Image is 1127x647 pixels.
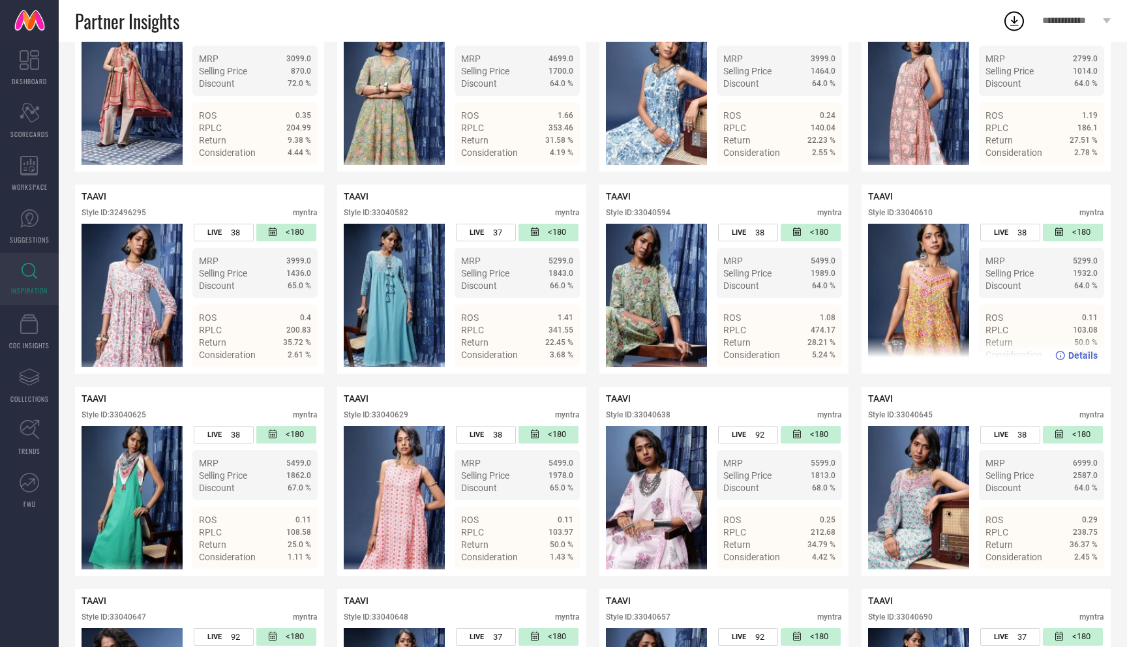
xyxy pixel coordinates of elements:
span: TAAVI [344,191,368,202]
span: <180 [548,429,566,440]
img: Style preview image [82,22,183,165]
span: 1.41 [558,313,573,322]
span: 353.46 [548,123,573,132]
span: 0.4 [300,313,311,322]
div: myntra [555,410,580,419]
span: ROS [723,515,741,525]
span: RPLC [723,123,746,133]
span: TAAVI [344,595,368,606]
span: MRP [199,458,218,468]
span: 36.37 % [1070,540,1098,549]
span: Discount [199,483,235,493]
span: Consideration [461,147,518,158]
span: 31.58 % [545,136,573,145]
span: Consideration [461,552,518,562]
img: Style preview image [868,224,969,367]
span: 5299.0 [1073,256,1098,265]
span: Details [1068,350,1098,361]
span: LIVE [994,430,1008,439]
span: 5499.0 [548,459,573,468]
span: 50.0 % [550,540,573,549]
span: 64.0 % [812,79,835,88]
span: RPLC [985,527,1008,537]
span: LIVE [732,430,746,439]
span: MRP [461,256,481,266]
span: MRP [461,53,481,64]
span: Selling Price [199,66,247,76]
span: 28.21 % [807,338,835,347]
span: Discount [723,280,759,291]
span: 1813.0 [811,471,835,480]
span: TAAVI [606,393,631,404]
span: 38 [231,228,240,237]
span: LIVE [470,228,484,237]
span: 38 [493,430,502,440]
span: 92 [755,430,764,440]
div: Click to view image [344,224,445,367]
div: Number of days the style has been live on the platform [718,426,778,444]
span: LIVE [470,430,484,439]
span: <180 [810,227,828,238]
span: 6999.0 [1073,459,1098,468]
div: Click to view image [344,426,445,569]
span: 65.0 % [288,281,311,290]
div: Open download list [1002,9,1026,33]
span: Details [544,171,573,181]
span: 1464.0 [811,67,835,76]
span: <180 [1072,227,1090,238]
div: Number of days the style has been live on the platform [980,224,1040,241]
span: 140.04 [811,123,835,132]
span: ROS [461,312,479,323]
span: MRP [985,53,1005,64]
div: myntra [817,208,842,217]
span: TRENDS [18,446,40,456]
span: CDC INSIGHTS [9,340,50,350]
div: Style ID: 33040594 [606,208,670,217]
div: myntra [555,612,580,622]
span: Consideration [199,552,256,562]
span: ROS [985,312,1003,323]
span: Return [723,135,751,145]
span: Discount [723,483,759,493]
span: 2587.0 [1073,471,1098,480]
span: Selling Price [723,470,772,481]
img: Style preview image [344,224,445,367]
span: 35.72 % [283,338,311,347]
div: Click to view image [606,224,707,367]
span: Details [806,171,835,181]
div: Style ID: 33040690 [868,612,933,622]
span: 1862.0 [286,471,311,480]
span: 103.08 [1073,325,1098,335]
span: Discount [461,483,497,493]
span: Details [806,373,835,384]
span: 870.0 [291,67,311,76]
span: LIVE [732,228,746,237]
span: 22.45 % [545,338,573,347]
span: Return [199,539,226,550]
div: Click to view image [868,224,969,367]
a: Details [793,171,835,181]
span: 5599.0 [811,459,835,468]
span: Selling Price [461,470,509,481]
span: 9.38 % [288,136,311,145]
img: Style preview image [82,426,183,569]
div: Number of days since the style was first listed on the platform [781,224,841,241]
a: Details [269,373,311,384]
span: 1.43 % [550,552,573,562]
span: 3099.0 [286,54,311,63]
span: 200.83 [286,325,311,335]
span: ROS [199,110,217,121]
div: Style ID: 33040610 [868,208,933,217]
span: Return [199,337,226,348]
span: RPLC [199,527,222,537]
span: Details [1068,575,1098,586]
img: Style preview image [344,426,445,569]
a: Details [269,171,311,181]
span: Consideration [985,147,1042,158]
span: 4.19 % [550,148,573,157]
span: 1700.0 [548,67,573,76]
span: 341.55 [548,325,573,335]
span: RPLC [199,123,222,133]
div: Click to view image [868,426,969,569]
span: 38 [1017,228,1027,237]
